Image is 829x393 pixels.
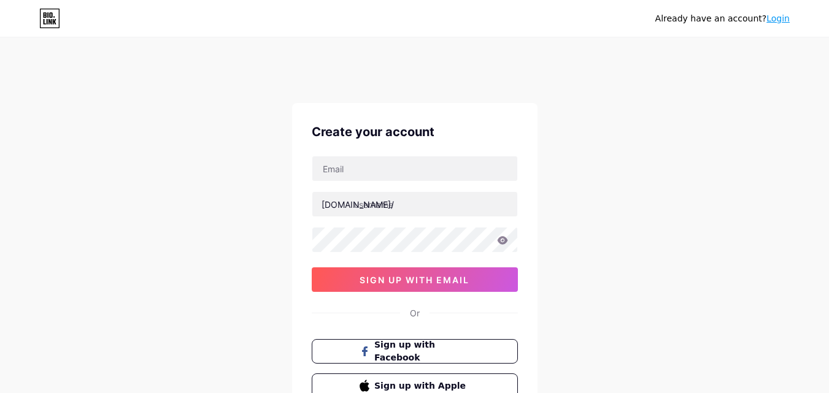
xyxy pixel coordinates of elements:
[766,13,790,23] a: Login
[374,338,469,364] span: Sign up with Facebook
[312,339,518,364] button: Sign up with Facebook
[322,198,394,211] div: [DOMAIN_NAME]/
[312,156,517,181] input: Email
[410,307,420,319] div: Or
[360,275,469,285] span: sign up with email
[312,267,518,292] button: sign up with email
[374,380,469,392] span: Sign up with Apple
[655,12,790,25] div: Already have an account?
[312,123,518,141] div: Create your account
[312,192,517,216] input: username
